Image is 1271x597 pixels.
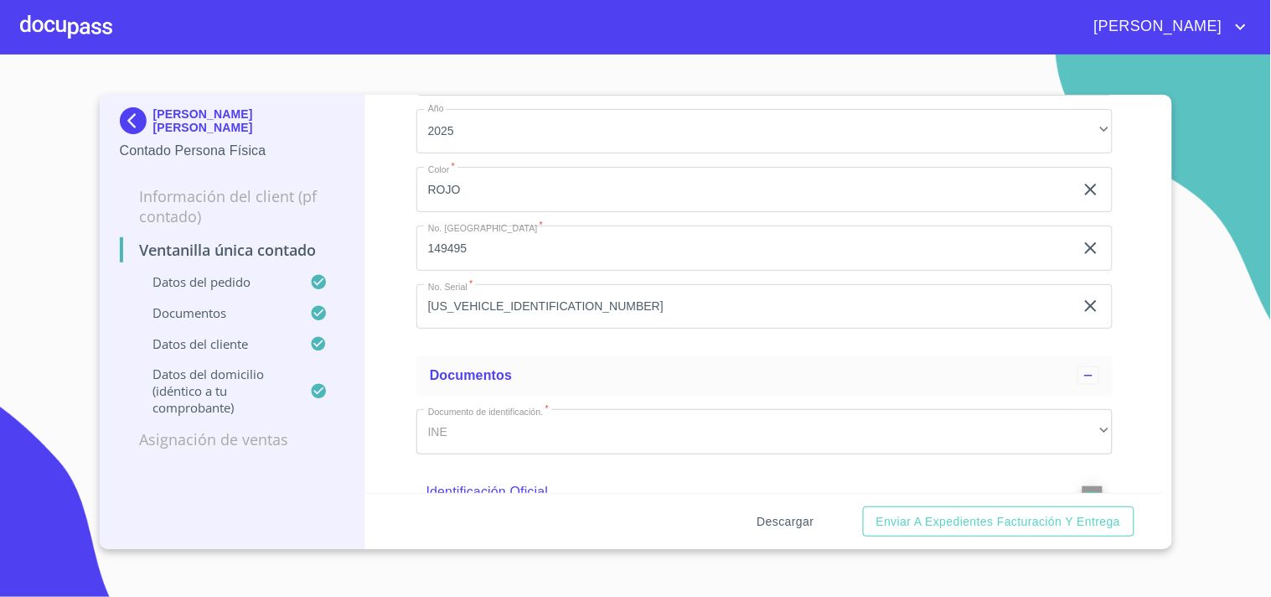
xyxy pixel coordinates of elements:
button: clear input [1081,296,1101,316]
div: 2025 [416,109,1113,154]
img: Docupass spot blue [120,107,153,134]
p: Contado Persona Física [120,141,345,161]
p: Identificación Oficial [426,482,1035,502]
button: Enviar a Expedientes Facturación y Entrega [863,506,1134,537]
p: Documentos [120,304,311,321]
button: clear input [1081,238,1101,258]
p: Datos del domicilio (idéntico a tu comprobante) [120,366,311,416]
p: [PERSON_NAME] [PERSON_NAME] [153,107,345,134]
p: Asignación de Ventas [120,429,345,449]
p: Datos del cliente [120,335,311,352]
div: Documentos [416,356,1113,396]
button: clear input [1081,179,1101,200]
span: Documentos [430,368,512,382]
div: [PERSON_NAME] [PERSON_NAME] [120,107,345,141]
p: Información del Client (PF contado) [120,186,345,226]
button: account of current user [1082,13,1251,40]
span: Enviar a Expedientes Facturación y Entrega [876,511,1121,532]
button: reject [1082,486,1103,506]
button: Descargar [751,506,821,537]
span: Descargar [757,511,814,532]
p: Ventanilla única contado [120,240,345,260]
div: INE [416,409,1113,454]
p: Datos del pedido [120,273,311,290]
span: [PERSON_NAME] [1082,13,1231,40]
